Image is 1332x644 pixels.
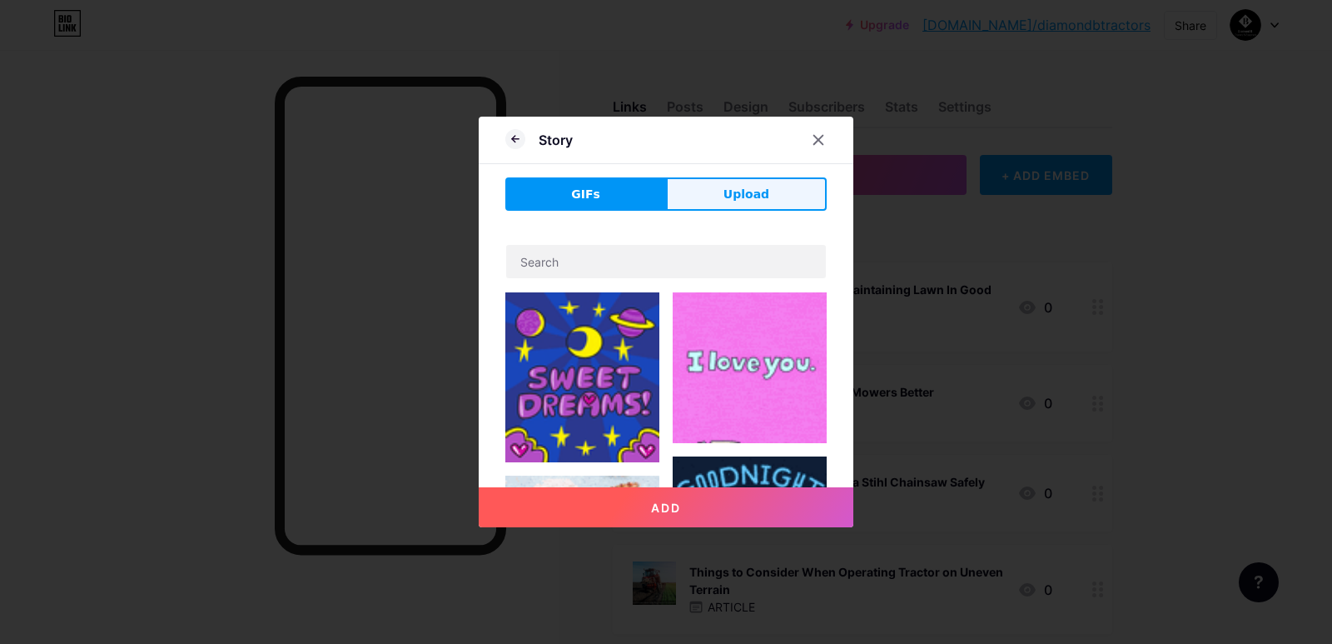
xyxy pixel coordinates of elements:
span: GIFs [571,186,600,203]
button: Add [479,487,853,527]
img: Gihpy [673,457,827,611]
span: Add [651,501,681,515]
input: Search [506,245,826,278]
button: GIFs [505,177,666,211]
button: Upload [666,177,827,211]
span: Upload [723,186,769,203]
img: Gihpy [505,292,659,462]
div: Story [539,130,573,150]
img: Gihpy [673,292,827,443]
